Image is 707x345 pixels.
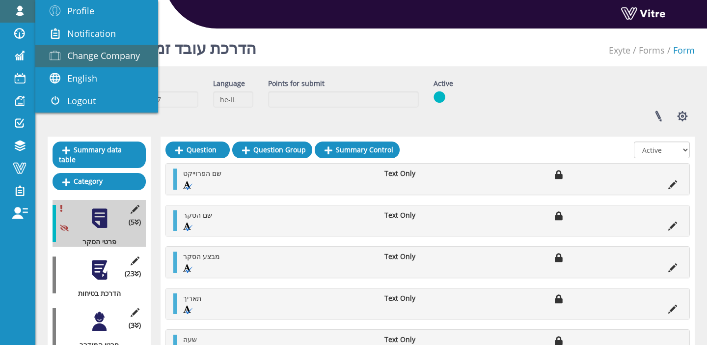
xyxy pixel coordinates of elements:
[639,44,665,56] a: Forms
[213,79,245,88] label: Language
[380,210,455,220] li: Text Only
[380,252,455,261] li: Text Only
[53,288,138,298] div: הדרכת בטיחות
[380,335,455,345] li: Text Only
[53,173,146,190] a: Category
[129,320,141,330] span: (3 )
[53,142,146,168] a: Summary data table
[67,95,96,107] span: Logout
[380,293,455,303] li: Text Only
[434,91,445,103] img: yes
[183,252,220,261] span: מבצע הסקר
[35,23,158,45] a: Notification
[268,79,325,88] label: Points for submit
[183,210,212,220] span: שם הסקר
[665,44,695,57] li: Form
[183,335,197,344] span: שעה
[232,142,312,158] a: Question Group
[67,28,116,39] span: Notification
[129,217,141,227] span: (5 )
[609,44,630,56] a: Exyte
[183,169,221,178] span: שם הפרוייקט
[380,169,455,178] li: Text Only
[125,269,141,279] span: (23 )
[35,90,158,113] a: Logout
[35,45,158,67] a: Change Company
[67,5,94,17] span: Profile
[165,142,230,158] a: Question
[35,67,158,90] a: English
[67,50,140,61] span: Change Company
[315,142,400,158] a: Summary Control
[183,293,201,303] span: תאריך
[53,237,138,247] div: פרטי הסקר
[434,79,453,88] label: Active
[67,72,97,84] span: English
